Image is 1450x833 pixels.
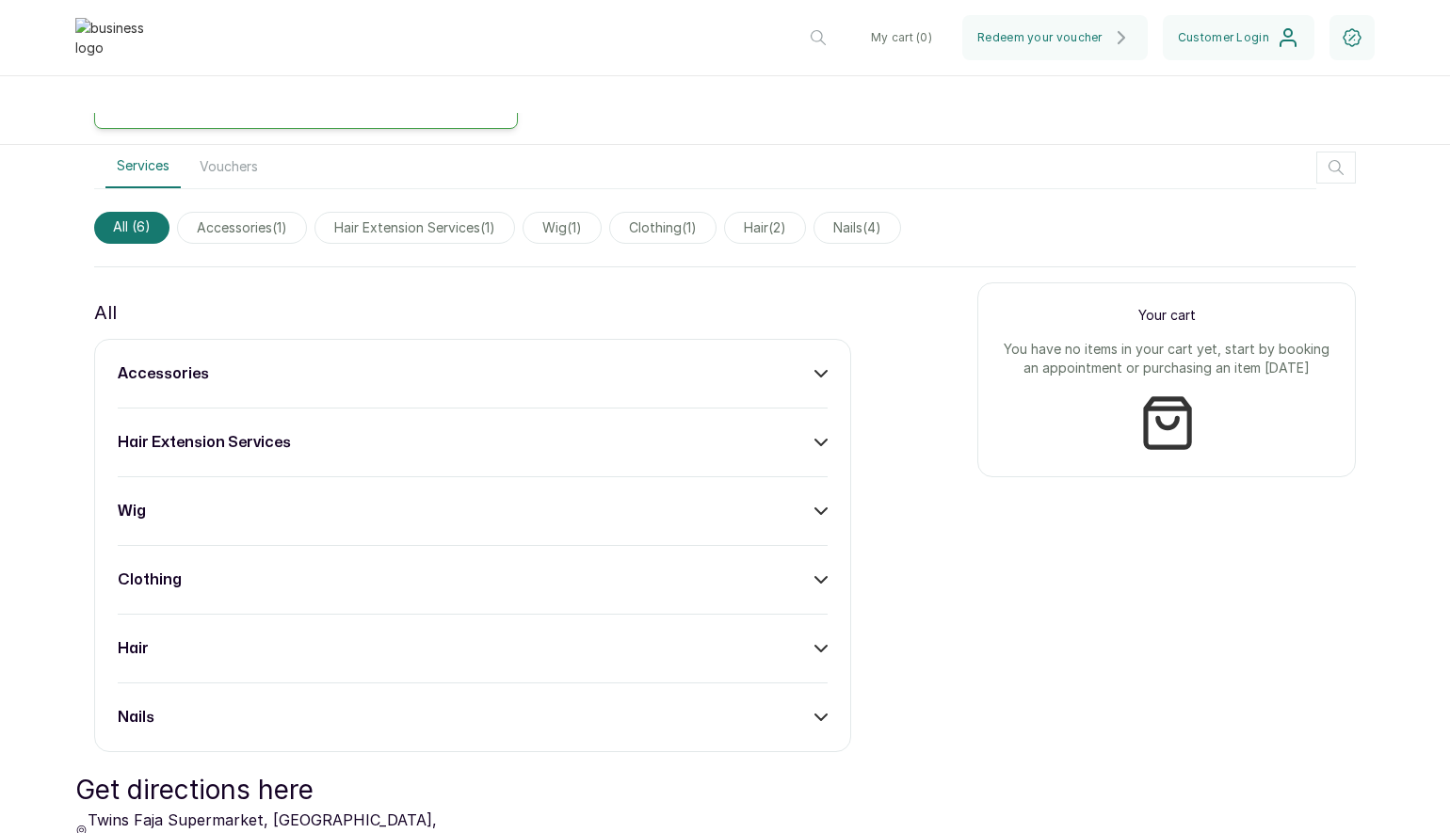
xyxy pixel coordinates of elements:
[75,18,151,57] img: business logo
[609,212,717,244] span: clothing(1)
[1163,15,1314,60] button: Customer Login
[1001,340,1332,377] p: You have no items in your cart yet, start by booking an appointment or purchasing an item [DATE]
[977,30,1103,45] span: Redeem your voucher
[118,431,291,454] h3: hair extension services
[177,212,307,244] span: accessories(1)
[118,362,209,385] h3: accessories
[724,212,806,244] span: hair(2)
[314,212,515,244] span: hair extension services(1)
[118,637,149,660] h3: hair
[75,771,535,809] p: Get directions here
[188,145,269,188] button: Vouchers
[105,145,181,188] button: Services
[118,706,154,729] h3: nails
[94,297,117,328] p: All
[523,212,602,244] span: wig(1)
[1178,30,1269,45] span: Customer Login
[94,212,169,244] span: All (6)
[1001,306,1332,325] p: Your cart
[814,212,901,244] span: nails(4)
[118,500,146,522] h3: wig
[118,569,182,591] h3: clothing
[856,15,947,60] button: My cart (0)
[962,15,1148,60] button: Redeem your voucher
